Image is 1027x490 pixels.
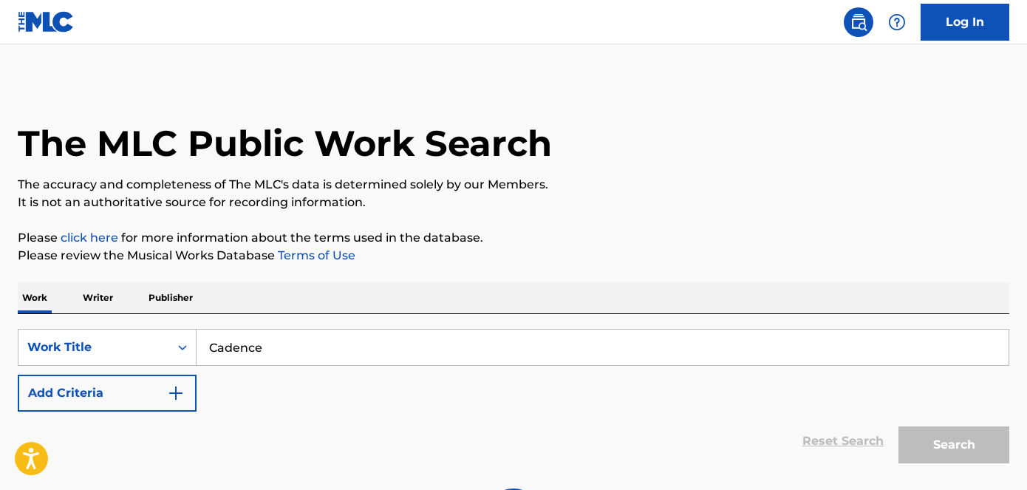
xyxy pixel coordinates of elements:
[275,248,355,262] a: Terms of Use
[61,231,118,245] a: click here
[18,247,1009,265] p: Please review the Musical Works Database
[18,329,1009,471] form: Search Form
[18,282,52,313] p: Work
[844,7,873,37] a: Public Search
[888,13,906,31] img: help
[144,282,197,313] p: Publisher
[850,13,867,31] img: search
[27,338,160,356] div: Work Title
[18,194,1009,211] p: It is not an authoritative source for recording information.
[18,176,1009,194] p: The accuracy and completeness of The MLC's data is determined solely by our Members.
[167,384,185,402] img: 9d2ae6d4665cec9f34b9.svg
[18,121,552,166] h1: The MLC Public Work Search
[882,7,912,37] div: Help
[18,375,197,412] button: Add Criteria
[78,282,117,313] p: Writer
[921,4,1009,41] a: Log In
[18,11,75,33] img: MLC Logo
[18,229,1009,247] p: Please for more information about the terms used in the database.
